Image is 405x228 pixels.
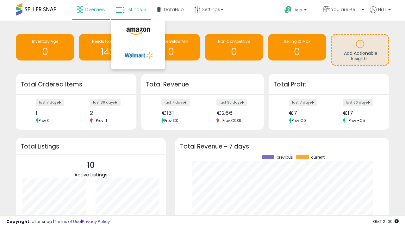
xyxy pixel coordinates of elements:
a: Hi IT [370,6,391,21]
a: Add Actionable Insights [332,35,388,65]
h3: Total Ordered Items [21,80,132,89]
label: last 30 days [216,99,247,106]
span: Active Listings [74,171,108,178]
span: 2025-10-8 21:09 GMT [373,218,399,225]
span: You are Beautiful (IT) [331,6,360,13]
a: Terms of Use [54,218,81,225]
span: Listings [126,6,142,13]
h3: Total Profit [273,80,384,89]
a: BB Price Below Min 0 [142,34,200,60]
label: last 7 days [161,99,190,106]
h1: 142 [82,47,134,57]
i: Get Help [284,6,292,14]
span: Overview [85,6,105,13]
span: Prev: €939 [219,118,245,123]
div: €17 [343,110,378,116]
span: Prev: 0 [39,118,50,123]
div: €7 [289,110,324,116]
span: Hi IT [378,6,386,13]
a: Non Competitive 0 [205,34,263,60]
span: Non Competitive [218,39,250,44]
div: 1 [36,110,71,116]
a: Privacy Policy [82,218,110,225]
span: Prev: -€5 [346,118,368,123]
span: previous [277,155,293,160]
a: Inventory Age 0 [16,34,74,60]
p: 10 [74,159,108,171]
label: last 30 days [343,99,373,106]
span: Needs to Reprice [92,39,124,44]
h3: Total Listings [21,144,161,149]
a: Selling @ Max 0 [268,34,326,60]
span: Inventory Age [32,39,58,44]
span: BB Price Below Min [153,39,188,44]
strong: Copyright [6,218,29,225]
h1: 0 [145,47,197,57]
span: Prev: €0 [292,118,306,123]
label: last 7 days [289,99,317,106]
div: 2 [90,110,125,116]
span: DataHub [164,6,184,13]
span: Prev: 11 [93,118,110,123]
h1: 0 [271,47,323,57]
div: €131 [161,110,198,116]
div: seller snap | | [6,219,110,225]
label: last 30 days [90,99,121,106]
h1: 0 [208,47,260,57]
a: Needs to Reprice 142 [79,34,137,60]
h3: Total Revenue - 7 days [180,144,384,149]
span: Prev: €0 [164,118,178,123]
span: Add Actionable Insights [344,50,377,62]
div: €266 [216,110,253,116]
h3: Total Revenue [146,80,259,89]
h1: 0 [19,47,71,57]
span: Help [294,7,302,13]
span: Selling @ Max [284,39,310,44]
label: last 7 days [36,99,64,106]
a: Help [279,1,317,21]
span: current [311,155,325,160]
